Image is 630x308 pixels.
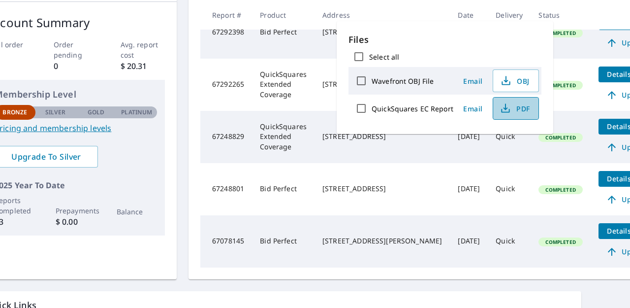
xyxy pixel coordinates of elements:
[54,60,98,72] p: 0
[121,108,152,117] p: Platinum
[493,69,539,92] button: OBJ
[372,104,453,113] label: QuickSquares EC Report
[499,103,531,114] span: PDF
[88,108,104,117] p: Gold
[45,108,66,117] p: Silver
[252,111,315,163] td: QuickSquares Extended Coverage
[200,163,252,215] td: 67248801
[539,82,581,89] span: Completed
[488,215,531,268] td: Quick
[252,215,315,268] td: Bid Perfect
[121,39,165,60] p: Avg. report cost
[322,184,442,194] div: [STREET_ADDRESS]
[539,239,581,245] span: Completed
[200,59,252,111] td: 67292265
[322,236,442,246] div: [STREET_ADDRESS][PERSON_NAME]
[121,60,165,72] p: $ 20.31
[539,30,581,36] span: Completed
[200,6,252,59] td: 67292398
[457,101,489,116] button: Email
[117,206,157,217] p: Balance
[461,104,485,113] span: Email
[252,6,315,59] td: Bid Perfect
[200,215,252,268] td: 67078145
[372,76,434,86] label: Wavefront OBJ File
[493,97,539,120] button: PDF
[348,33,541,46] p: Files
[539,134,581,141] span: Completed
[2,108,27,117] p: Bronze
[499,75,531,87] span: OBJ
[450,215,488,268] td: [DATE]
[2,151,90,162] span: Upgrade To Silver
[56,216,96,228] p: $ 0.00
[252,59,315,111] td: QuickSquares Extended Coverage
[369,52,399,62] label: Select all
[54,39,98,60] p: Order pending
[488,163,531,215] td: Quick
[539,186,581,193] span: Completed
[200,111,252,163] td: 67248829
[450,111,488,163] td: [DATE]
[450,163,488,215] td: [DATE]
[56,205,96,216] p: Prepayments
[322,132,442,141] div: [STREET_ADDRESS]
[322,27,442,37] div: [STREET_ADDRESS]
[252,163,315,215] td: Bid Perfect
[488,111,531,163] td: Quick
[457,73,489,89] button: Email
[461,76,485,86] span: Email
[322,79,442,89] div: [STREET_ADDRESS]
